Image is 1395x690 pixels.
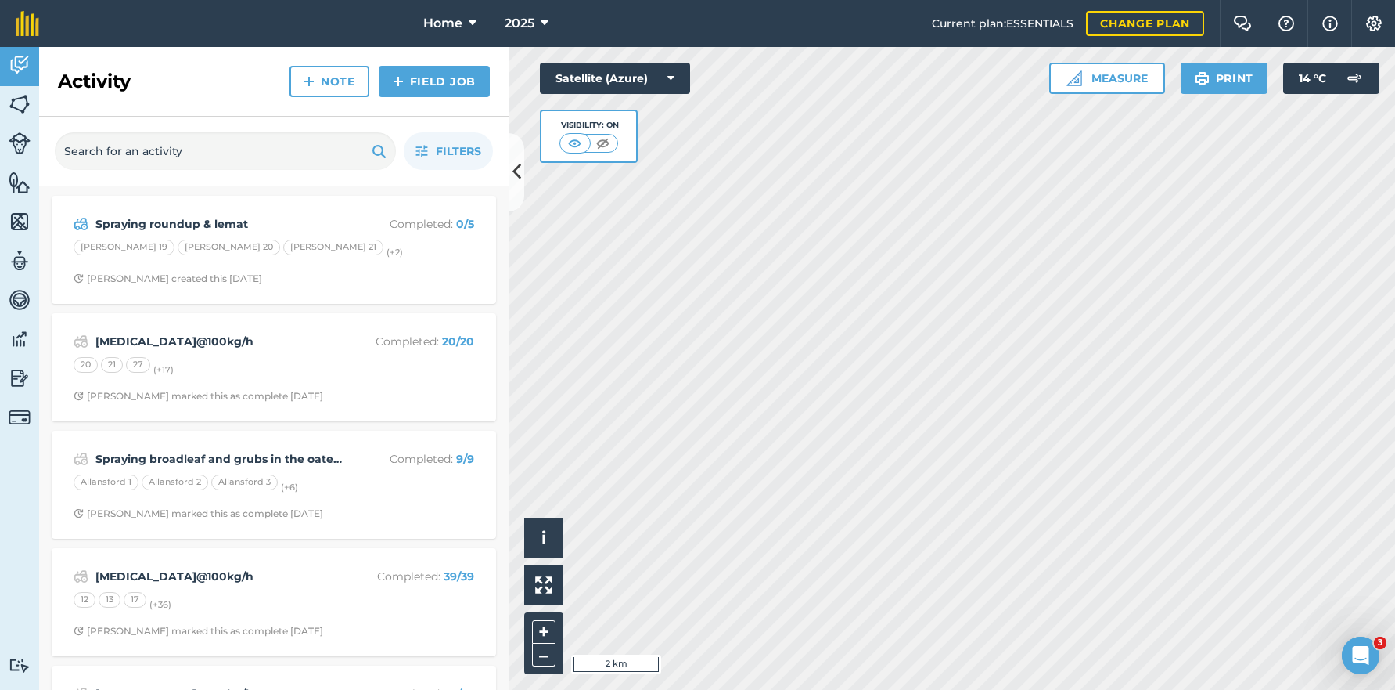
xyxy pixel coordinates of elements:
[74,475,138,490] div: Allansford 1
[1374,637,1386,649] span: 3
[1364,16,1383,31] img: A cog icon
[456,217,474,231] strong: 0 / 5
[95,215,343,233] strong: Spraying roundup & lemat
[1066,70,1082,86] img: Ruler icon
[379,66,490,97] a: Field Job
[304,72,315,91] img: svg+xml;base64,PHN2ZyB4bWxucz0iaHR0cDovL3d3dy53My5vcmcvMjAwMC9zdmciIHdpZHRoPSIxNCIgaGVpZ2h0PSIyNC...
[9,92,31,116] img: svg+xml;base64,PHN2ZyB4bWxucz0iaHR0cDovL3d3dy53My5vcmcvMjAwMC9zdmciIHdpZHRoPSI1NiIgaGVpZ2h0PSI2MC...
[74,357,98,373] div: 20
[9,367,31,390] img: svg+xml;base64,PD94bWwgdmVyc2lvbj0iMS4wIiBlbmNvZGluZz0idXRmLTgiPz4KPCEtLSBHZW5lcmF0b3I6IEFkb2JlIE...
[372,142,387,161] img: svg+xml;base64,PHN2ZyB4bWxucz0iaHR0cDovL3d3dy53My5vcmcvMjAwMC9zdmciIHdpZHRoPSIxOSIgaGVpZ2h0PSIyNC...
[593,135,613,151] img: svg+xml;base64,PHN2ZyB4bWxucz0iaHR0cDovL3d3dy53My5vcmcvMjAwMC9zdmciIHdpZHRoPSI1MCIgaGVpZ2h0PSI0MC...
[74,273,262,285] div: [PERSON_NAME] created this [DATE]
[1049,63,1165,94] button: Measure
[126,357,150,373] div: 27
[387,247,403,258] small: (+ 2 )
[540,63,690,94] button: Satellite (Azure)
[535,576,552,594] img: Four arrows, one pointing top left, one top right, one bottom right and the last bottom left
[505,14,534,33] span: 2025
[99,592,120,608] div: 13
[289,66,369,97] a: Note
[1086,11,1204,36] a: Change plan
[74,391,84,401] img: Clock with arrow pointing clockwise
[9,406,31,428] img: svg+xml;base64,PD94bWwgdmVyc2lvbj0iMS4wIiBlbmNvZGluZz0idXRmLTgiPz4KPCEtLSBHZW5lcmF0b3I6IEFkb2JlIE...
[532,644,555,667] button: –
[9,327,31,351] img: svg+xml;base64,PD94bWwgdmVyc2lvbj0iMS4wIiBlbmNvZGluZz0idXRmLTgiPz4KPCEtLSBHZW5lcmF0b3I6IEFkb2JlIE...
[524,518,563,558] button: i
[532,620,555,644] button: +
[16,11,39,36] img: fieldmargin Logo
[74,625,323,638] div: [PERSON_NAME] marked this as complete [DATE]
[149,599,171,610] small: (+ 36 )
[95,568,343,585] strong: [MEDICAL_DATA]@100kg/h
[1283,63,1379,94] button: 14 °C
[456,452,474,466] strong: 9 / 9
[95,450,343,468] strong: Spraying broadleaf and grubs in the oaten vetch
[436,143,481,160] span: Filters
[1277,16,1296,31] img: A question mark icon
[442,334,474,349] strong: 20 / 20
[541,528,546,547] span: i
[95,333,343,350] strong: [MEDICAL_DATA]@100kg/h
[404,132,493,170] button: Filters
[9,53,31,77] img: svg+xml;base64,PD94bWwgdmVyc2lvbj0iMS4wIiBlbmNvZGluZz0idXRmLTgiPz4KPCEtLSBHZW5lcmF0b3I6IEFkb2JlIE...
[74,332,88,351] img: svg+xml;base64,PD94bWwgdmVyc2lvbj0iMS4wIiBlbmNvZGluZz0idXRmLTgiPz4KPCEtLSBHZW5lcmF0b3I6IEFkb2JlIE...
[74,240,174,255] div: [PERSON_NAME] 19
[74,508,84,518] img: Clock with arrow pointing clockwise
[444,569,474,583] strong: 39 / 39
[61,205,487,294] a: Spraying roundup & lematCompleted: 0/5[PERSON_NAME] 19[PERSON_NAME] 20[PERSON_NAME] 21(+2)Clock w...
[74,592,95,608] div: 12
[1342,637,1379,674] iframe: Intercom live chat
[74,508,323,520] div: [PERSON_NAME] marked this as complete [DATE]
[9,171,31,194] img: svg+xml;base64,PHN2ZyB4bWxucz0iaHR0cDovL3d3dy53My5vcmcvMjAwMC9zdmciIHdpZHRoPSI1NiIgaGVpZ2h0PSI2MC...
[211,475,278,490] div: Allansford 3
[58,69,131,94] h2: Activity
[61,558,487,647] a: [MEDICAL_DATA]@100kg/hCompleted: 39/39121317(+36)Clock with arrow pointing clockwise[PERSON_NAME]...
[142,475,208,490] div: Allansford 2
[423,14,462,33] span: Home
[1339,63,1370,94] img: svg+xml;base64,PD94bWwgdmVyc2lvbj0iMS4wIiBlbmNvZGluZz0idXRmLTgiPz4KPCEtLSBHZW5lcmF0b3I6IEFkb2JlIE...
[74,626,84,636] img: Clock with arrow pointing clockwise
[281,482,298,493] small: (+ 6 )
[350,333,474,350] p: Completed :
[350,450,474,468] p: Completed :
[74,450,88,468] img: svg+xml;base64,PD94bWwgdmVyc2lvbj0iMS4wIiBlbmNvZGluZz0idXRmLTgiPz4KPCEtLSBHZW5lcmF0b3I6IEFkb2JlIE...
[9,658,31,673] img: svg+xml;base64,PD94bWwgdmVyc2lvbj0iMS4wIiBlbmNvZGluZz0idXRmLTgiPz4KPCEtLSBHZW5lcmF0b3I6IEFkb2JlIE...
[1233,16,1252,31] img: Two speech bubbles overlapping with the left bubble in the forefront
[124,592,146,608] div: 17
[178,240,280,255] div: [PERSON_NAME] 20
[565,135,584,151] img: svg+xml;base64,PHN2ZyB4bWxucz0iaHR0cDovL3d3dy53My5vcmcvMjAwMC9zdmciIHdpZHRoPSI1MCIgaGVpZ2h0PSI0MC...
[932,15,1073,32] span: Current plan : ESSENTIALS
[283,240,383,255] div: [PERSON_NAME] 21
[350,568,474,585] p: Completed :
[61,323,487,412] a: [MEDICAL_DATA]@100kg/hCompleted: 20/20202127(+17)Clock with arrow pointing clockwise[PERSON_NAME]...
[1299,63,1326,94] span: 14 ° C
[74,273,84,284] img: Clock with arrow pointing clockwise
[350,215,474,233] p: Completed :
[1322,14,1338,33] img: svg+xml;base64,PHN2ZyB4bWxucz0iaHR0cDovL3d3dy53My5vcmcvMjAwMC9zdmciIHdpZHRoPSIxNyIgaGVpZ2h0PSIxNy...
[9,249,31,273] img: svg+xml;base64,PD94bWwgdmVyc2lvbj0iMS4wIiBlbmNvZGluZz0idXRmLTgiPz4KPCEtLSBHZW5lcmF0b3I6IEFkb2JlIE...
[153,364,174,375] small: (+ 17 )
[1181,63,1268,94] button: Print
[559,119,619,132] div: Visibility: On
[9,288,31,312] img: svg+xml;base64,PD94bWwgdmVyc2lvbj0iMS4wIiBlbmNvZGluZz0idXRmLTgiPz4KPCEtLSBHZW5lcmF0b3I6IEFkb2JlIE...
[1195,69,1210,88] img: svg+xml;base64,PHN2ZyB4bWxucz0iaHR0cDovL3d3dy53My5vcmcvMjAwMC9zdmciIHdpZHRoPSIxOSIgaGVpZ2h0PSIyNC...
[9,132,31,154] img: svg+xml;base64,PD94bWwgdmVyc2lvbj0iMS4wIiBlbmNvZGluZz0idXRmLTgiPz4KPCEtLSBHZW5lcmF0b3I6IEFkb2JlIE...
[61,440,487,529] a: Spraying broadleaf and grubs in the oaten vetchCompleted: 9/9Allansford 1Allansford 2Allansford 3...
[55,132,396,170] input: Search for an activity
[74,390,323,403] div: [PERSON_NAME] marked this as complete [DATE]
[101,357,123,373] div: 21
[74,215,88,233] img: svg+xml;base64,PD94bWwgdmVyc2lvbj0iMS4wIiBlbmNvZGluZz0idXRmLTgiPz4KPCEtLSBHZW5lcmF0b3I6IEFkb2JlIE...
[9,210,31,233] img: svg+xml;base64,PHN2ZyB4bWxucz0iaHR0cDovL3d3dy53My5vcmcvMjAwMC9zdmciIHdpZHRoPSI1NiIgaGVpZ2h0PSI2MC...
[393,72,404,91] img: svg+xml;base64,PHN2ZyB4bWxucz0iaHR0cDovL3d3dy53My5vcmcvMjAwMC9zdmciIHdpZHRoPSIxNCIgaGVpZ2h0PSIyNC...
[74,567,88,586] img: svg+xml;base64,PD94bWwgdmVyc2lvbj0iMS4wIiBlbmNvZGluZz0idXRmLTgiPz4KPCEtLSBHZW5lcmF0b3I6IEFkb2JlIE...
